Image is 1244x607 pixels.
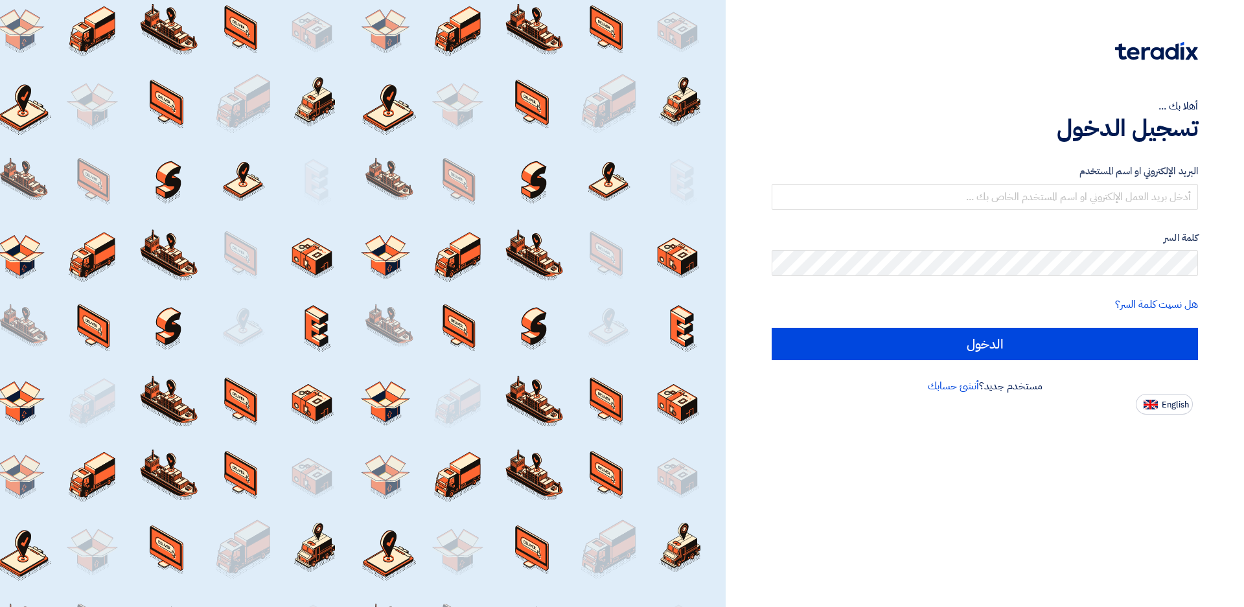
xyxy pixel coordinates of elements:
input: أدخل بريد العمل الإلكتروني او اسم المستخدم الخاص بك ... [772,184,1198,210]
button: English [1136,394,1193,415]
div: مستخدم جديد؟ [772,378,1198,394]
label: كلمة السر [772,231,1198,246]
a: هل نسيت كلمة السر؟ [1115,297,1198,312]
h1: تسجيل الدخول [772,114,1198,143]
img: Teradix logo [1115,42,1198,60]
label: البريد الإلكتروني او اسم المستخدم [772,164,1198,179]
div: أهلا بك ... [772,98,1198,114]
span: English [1162,400,1189,409]
a: أنشئ حسابك [928,378,979,394]
img: en-US.png [1144,400,1158,409]
input: الدخول [772,328,1198,360]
